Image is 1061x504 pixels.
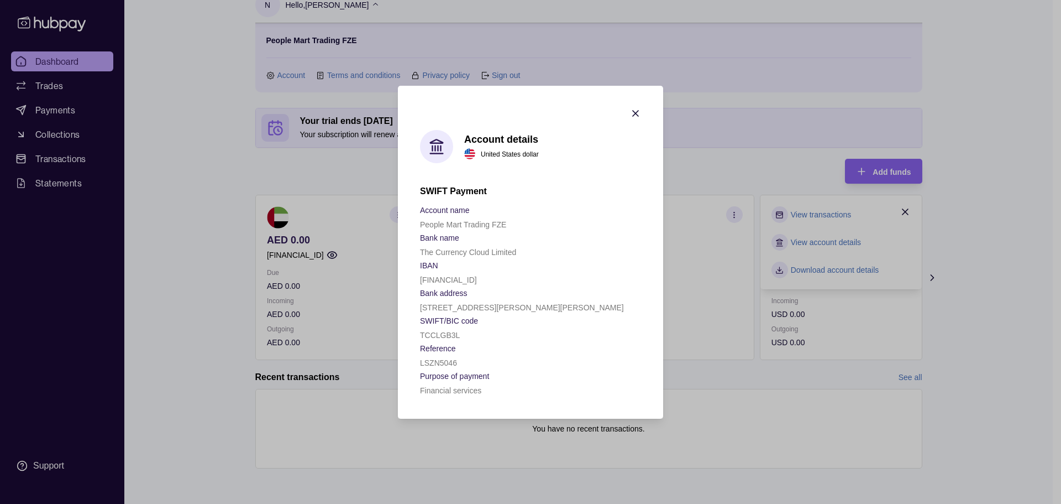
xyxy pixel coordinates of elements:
[420,303,624,312] p: [STREET_ADDRESS][PERSON_NAME][PERSON_NAME]
[420,331,460,340] p: TCCLGB3L
[420,344,456,353] p: Reference
[420,316,478,325] p: SWIFT/BIC code
[481,148,539,160] p: United States dollar
[420,386,481,395] p: Financial services
[464,133,539,145] h1: Account details
[420,358,457,367] p: LSZN5046
[420,220,506,229] p: People Mart Trading FZE
[420,261,438,270] p: IBAN
[420,248,516,257] p: The Currency Cloud Limited
[420,372,489,381] p: Purpose of payment
[420,289,468,298] p: Bank address
[420,233,459,242] p: Bank name
[464,148,475,159] img: us
[420,185,641,198] h2: SWIFT Payment
[420,206,470,215] p: Account name
[420,276,477,284] p: [FINANCIAL_ID]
